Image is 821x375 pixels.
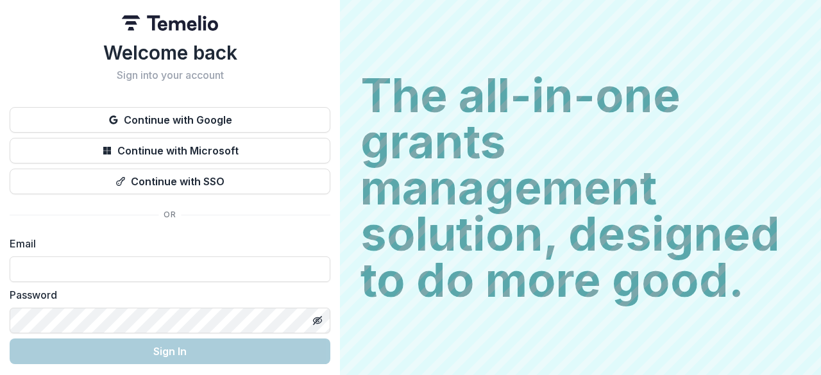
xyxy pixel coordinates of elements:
button: Continue with Google [10,107,330,133]
button: Toggle password visibility [307,310,328,331]
button: Continue with Microsoft [10,138,330,163]
button: Continue with SSO [10,169,330,194]
label: Email [10,236,323,251]
img: Temelio [122,15,218,31]
h2: Sign into your account [10,69,330,81]
button: Sign In [10,338,330,364]
label: Password [10,287,323,303]
h1: Welcome back [10,41,330,64]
